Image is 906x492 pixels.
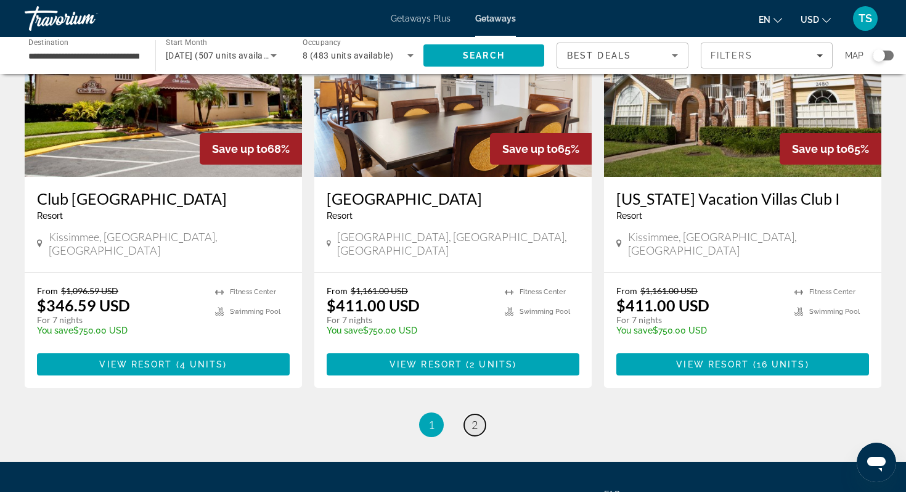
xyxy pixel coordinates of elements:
[351,285,408,296] span: $1,161.00 USD
[327,189,579,208] a: [GEOGRAPHIC_DATA]
[37,189,290,208] a: Club [GEOGRAPHIC_DATA]
[628,230,869,257] span: Kissimmee, [GEOGRAPHIC_DATA], [GEOGRAPHIC_DATA]
[37,211,63,221] span: Resort
[616,326,653,335] span: You save
[37,314,203,326] p: For 7 nights
[801,10,831,28] button: Change currency
[327,326,363,335] span: You save
[475,14,516,23] a: Getaways
[490,133,592,165] div: 65%
[859,12,872,25] span: TS
[337,230,579,257] span: [GEOGRAPHIC_DATA], [GEOGRAPHIC_DATA], [GEOGRAPHIC_DATA]
[780,133,881,165] div: 65%
[857,443,896,482] iframe: Button to launch messaging window
[37,353,290,375] button: View Resort(4 units)
[640,285,698,296] span: $1,161.00 USD
[99,359,172,369] span: View Resort
[711,51,753,60] span: Filters
[567,51,631,60] span: Best Deals
[616,189,869,208] a: [US_STATE] Vacation Villas Club I
[701,43,833,68] button: Filters
[391,14,451,23] a: Getaways Plus
[759,15,770,25] span: en
[37,296,130,314] p: $346.59 USD
[61,285,118,296] span: $1,096.59 USD
[759,10,782,28] button: Change language
[616,326,782,335] p: $750.00 USD
[792,142,847,155] span: Save up to
[567,48,678,63] mat-select: Sort by
[327,326,492,335] p: $750.00 USD
[166,51,278,60] span: [DATE] (507 units available)
[37,326,73,335] span: You save
[423,44,544,67] button: Search
[749,359,809,369] span: ( )
[616,314,782,326] p: For 7 nights
[757,359,806,369] span: 16 units
[428,418,435,432] span: 1
[390,359,462,369] span: View Resort
[327,296,420,314] p: $411.00 USD
[616,211,642,221] span: Resort
[470,359,513,369] span: 2 units
[520,308,570,316] span: Swimming Pool
[327,353,579,375] button: View Resort(2 units)
[616,296,709,314] p: $411.00 USD
[809,308,860,316] span: Swimming Pool
[462,359,516,369] span: ( )
[676,359,749,369] span: View Resort
[616,285,637,296] span: From
[471,418,478,432] span: 2
[327,285,348,296] span: From
[463,51,505,60] span: Search
[502,142,558,155] span: Save up to
[230,308,280,316] span: Swimming Pool
[845,47,863,64] span: Map
[809,288,855,296] span: Fitness Center
[230,288,276,296] span: Fitness Center
[849,6,881,31] button: User Menu
[28,49,139,64] input: Select destination
[25,412,881,437] nav: Pagination
[28,38,68,46] span: Destination
[212,142,267,155] span: Save up to
[303,51,393,60] span: 8 (483 units available)
[616,353,869,375] button: View Resort(16 units)
[49,230,290,257] span: Kissimmee, [GEOGRAPHIC_DATA], [GEOGRAPHIC_DATA]
[200,133,302,165] div: 68%
[520,288,566,296] span: Fitness Center
[173,359,227,369] span: ( )
[327,314,492,326] p: For 7 nights
[801,15,819,25] span: USD
[166,38,207,47] span: Start Month
[25,2,148,35] a: Travorium
[180,359,224,369] span: 4 units
[37,326,203,335] p: $750.00 USD
[37,285,58,296] span: From
[303,38,341,47] span: Occupancy
[327,211,353,221] span: Resort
